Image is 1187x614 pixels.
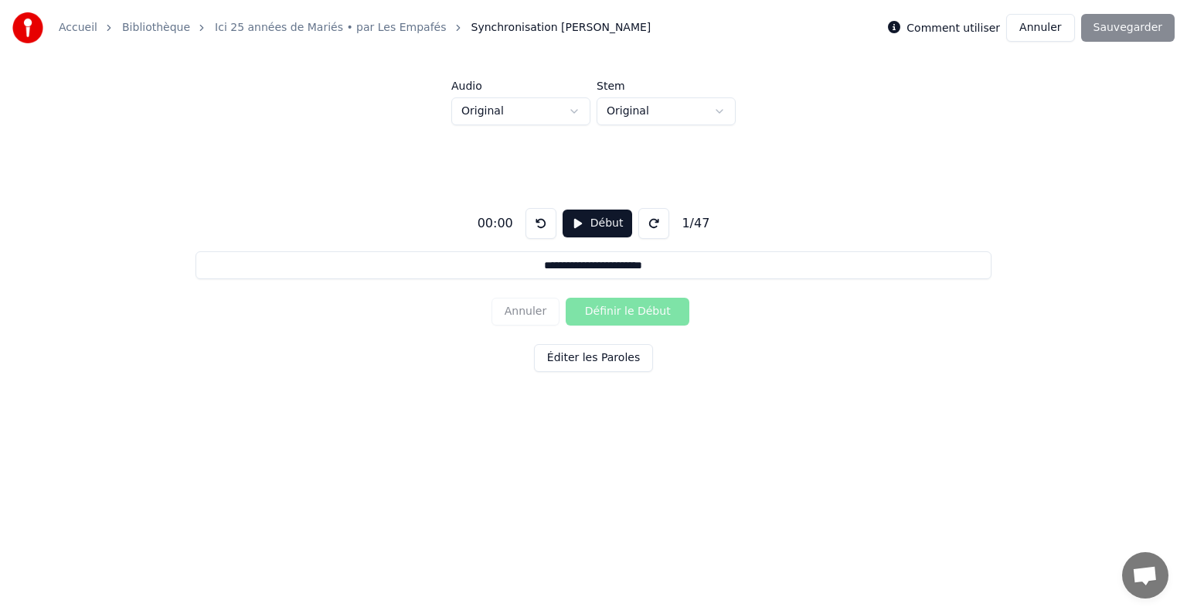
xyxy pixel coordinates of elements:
[451,80,590,91] label: Audio
[1122,552,1168,599] a: Ouvrir le chat
[215,20,446,36] a: Ici 25 années de Mariés • par Les Empafés
[12,12,43,43] img: youka
[471,214,519,233] div: 00:00
[471,20,651,36] span: Synchronisation [PERSON_NAME]
[597,80,736,91] label: Stem
[122,20,190,36] a: Bibliothèque
[563,210,633,237] button: Début
[534,344,653,372] button: Éditer les Paroles
[59,20,651,36] nav: breadcrumb
[1006,14,1074,42] button: Annuler
[59,20,97,36] a: Accueil
[675,214,716,233] div: 1 / 47
[906,22,1000,33] label: Comment utiliser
